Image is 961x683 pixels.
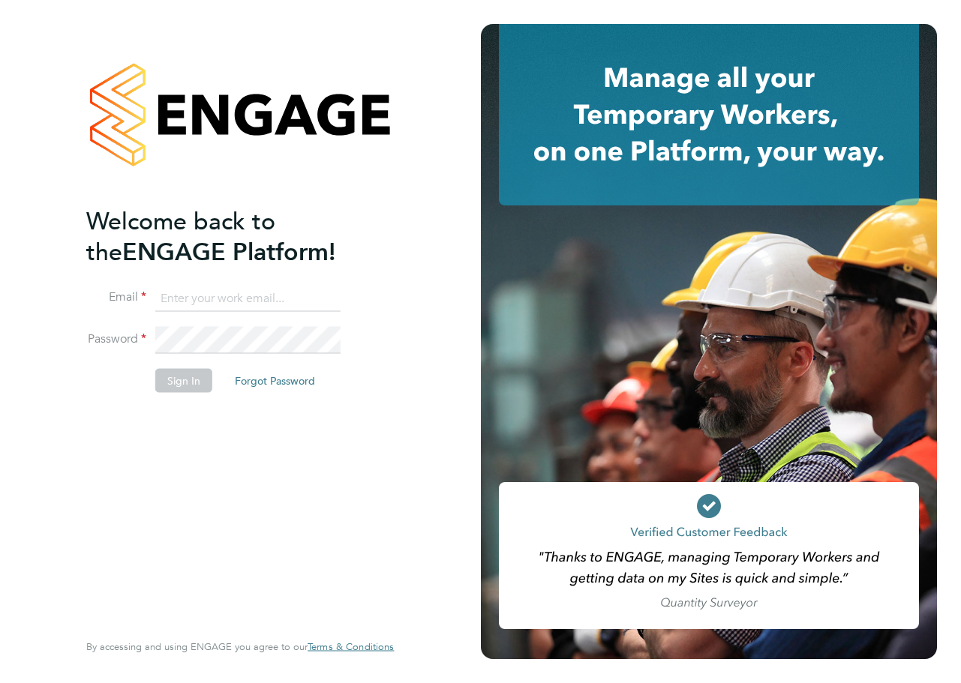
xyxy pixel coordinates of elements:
label: Email [86,289,146,305]
span: By accessing and using ENGAGE you agree to our [86,640,394,653]
input: Enter your work email... [155,285,341,312]
button: Sign In [155,369,212,393]
a: Terms & Conditions [308,641,394,653]
button: Forgot Password [223,369,327,393]
h2: ENGAGE Platform! [86,205,379,267]
span: Welcome back to the [86,206,275,266]
label: Password [86,331,146,347]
